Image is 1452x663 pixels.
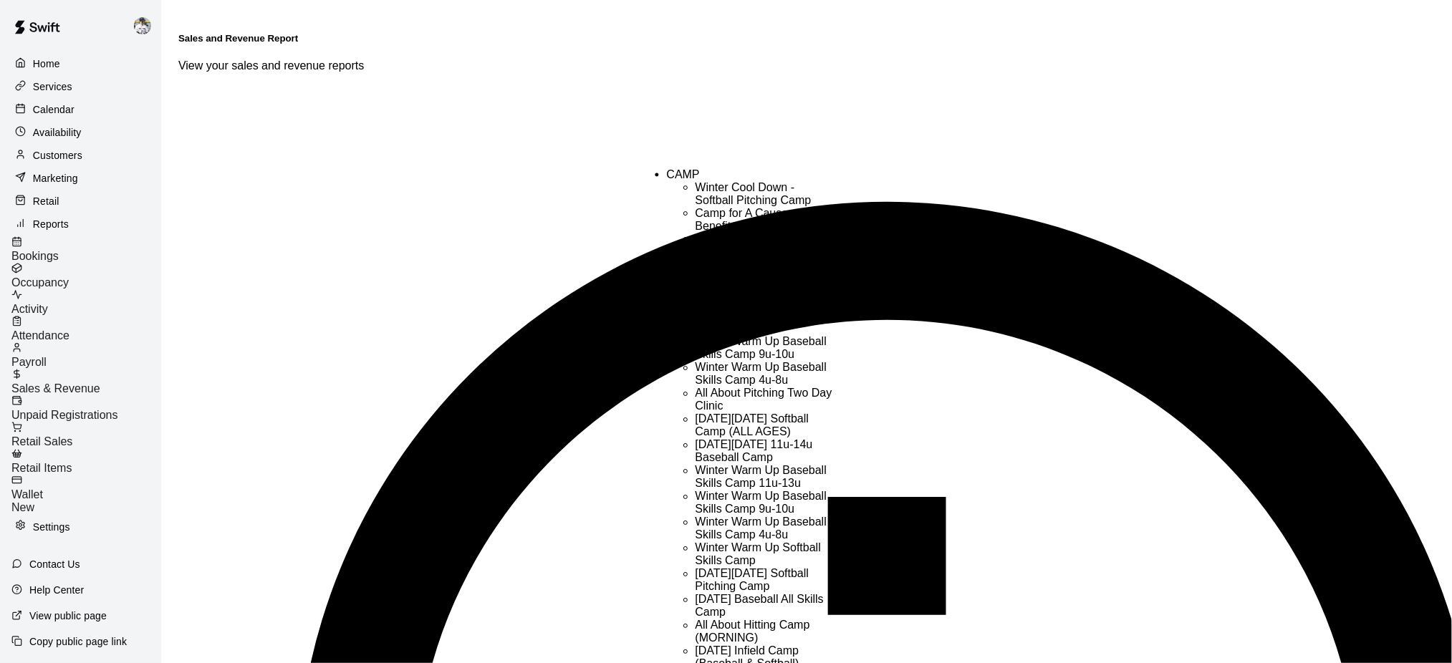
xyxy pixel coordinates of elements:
div: CAMP [667,168,835,181]
span: Sales & Revenue [11,382,100,395]
span: Unpaid Registrations [11,409,118,421]
a: Marketing [11,168,150,189]
a: WalletNew [11,475,161,514]
span: Retail Sales [11,435,72,447]
a: Activity [11,289,161,316]
p: Calendar [33,102,74,117]
div: Justin Dunning [131,11,161,40]
li: [DATE][DATE] Softball Camp (ALL AGES) [696,413,835,439]
li: Winter Warm Up Softball Skills Camp [696,542,835,568]
li: Winter Warm Up Baseball Skills Camp 4u-8u [696,516,835,542]
a: Reports [11,213,150,235]
a: Retail Sales [11,422,161,448]
span: Payroll [11,356,47,368]
p: Customers [33,148,82,163]
p: Help Center [29,583,84,597]
a: Settings [11,516,150,538]
a: Customers [11,145,150,166]
a: Payroll [11,342,161,369]
li: All About Pitching Two Day Clinic [696,387,835,413]
p: Settings [33,520,70,534]
a: Services [11,76,150,97]
li: Winter Warm Up Baseball Skills Camp 11u-13u [696,465,835,490]
span: Occupancy [11,276,69,289]
p: View public page [29,609,107,623]
p: Reports [33,217,69,231]
li: Christmas Hitting Camp (Baseball & Softball) [696,233,835,258]
li: Christmas Catching Camp (Baseball & Softball) [696,258,835,284]
p: Copy public page link [29,634,127,649]
span: Attendance [11,329,69,342]
a: Attendance [11,316,161,342]
p: Contact Us [29,557,80,571]
li: Winter Warm Up Baseball Skills Camp 9u-10u [696,336,835,362]
span: Activity [11,303,48,315]
a: Unpaid Registrations [11,395,161,422]
li: Winter Warm Up Baseball Skills Camp 9u-10u [696,490,835,516]
a: Retail [11,190,150,212]
span: Wallet [11,488,43,500]
p: Services [33,79,72,94]
li: All About Hitting Camp (MORNING) [696,619,835,645]
img: Justin Dunning [134,17,151,34]
a: Bookings [11,236,161,263]
a: Retail Items [11,448,161,475]
li: [DATE][DATE] 11u-14u Baseball Camp [696,439,835,465]
li: [DATE][DATE] Softball Pitching Camp [696,568,835,594]
a: Availability [11,122,150,143]
a: Sales & Revenue [11,369,161,395]
a: Occupancy [11,263,161,289]
span: New [11,501,34,513]
li: Softball Pitching Camp with [PERSON_NAME] [696,284,835,310]
p: Retail [33,194,59,208]
p: Availability [33,125,82,140]
span: Bookings [11,250,59,262]
li: Camp for A Cause - Benefits SOILL [696,207,835,233]
p: Marketing [33,171,78,185]
li: Winter Cool Down - Softball Pitching Camp [696,181,835,207]
li: [DATE] Baseball All Skills Camp [696,594,835,619]
span: Retail Items [11,462,72,474]
li: Winter Warm Up Baseball Skills Camp 4u-8u [696,362,835,387]
li: Camp for A Cause - Benefits SOILL [696,310,835,336]
a: Home [11,53,150,74]
p: Home [33,57,60,71]
a: Calendar [11,99,150,120]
